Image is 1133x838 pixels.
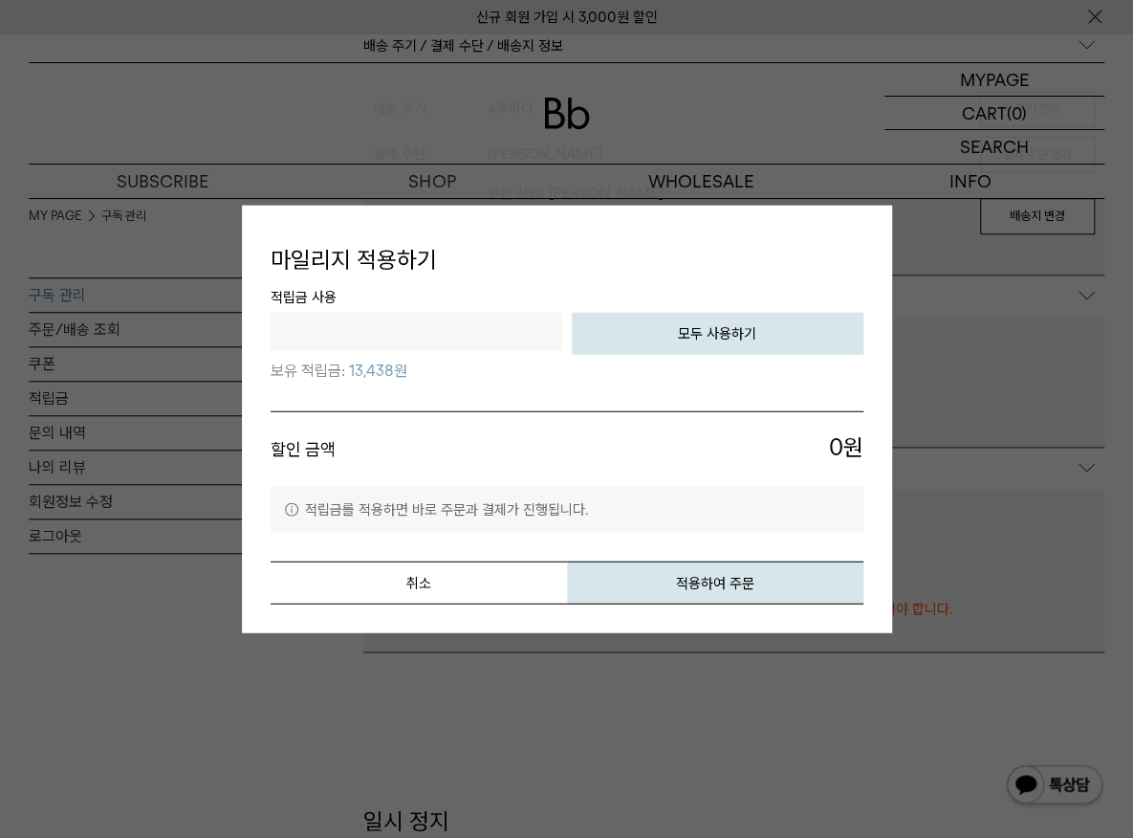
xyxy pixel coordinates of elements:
[271,561,567,604] button: 취소
[271,285,863,312] span: 적립금 사용
[271,234,863,286] h4: 마일리지 적용하기
[829,431,843,464] span: 0
[271,439,336,459] strong: 할인 금액
[271,358,345,383] span: 보유 적립금:
[572,312,863,354] button: 모두 사용하기
[349,358,407,383] span: 13,438원
[271,486,863,532] p: 적립금를 적용하면 바로 주문과 결제가 진행됩니다.
[567,561,863,604] button: 적용하여 주문
[567,431,863,468] span: 원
